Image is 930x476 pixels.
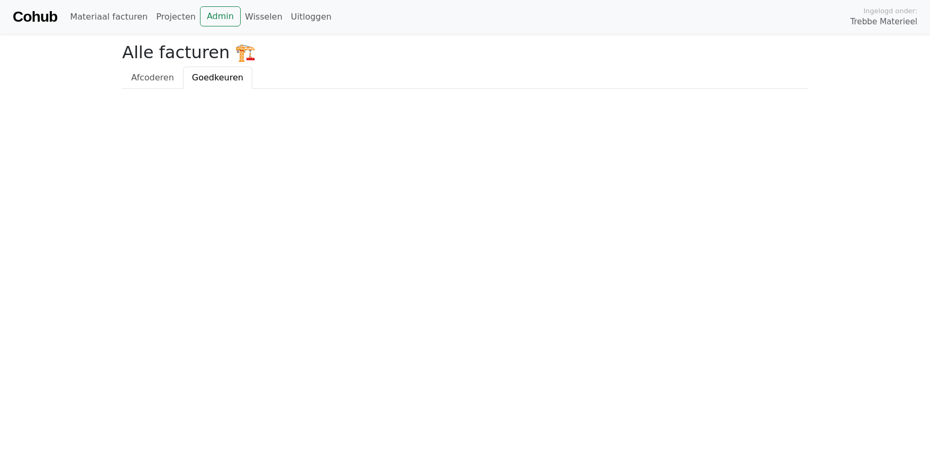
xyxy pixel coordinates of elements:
[200,6,241,26] a: Admin
[13,4,57,30] a: Cohub
[131,72,174,83] span: Afcoderen
[122,67,183,89] a: Afcoderen
[192,72,243,83] span: Goedkeuren
[66,6,152,28] a: Materiaal facturen
[183,67,252,89] a: Goedkeuren
[152,6,200,28] a: Projecten
[241,6,287,28] a: Wisselen
[287,6,336,28] a: Uitloggen
[122,42,808,62] h2: Alle facturen 🏗️
[863,6,917,16] span: Ingelogd onder:
[850,16,917,28] span: Trebbe Materieel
